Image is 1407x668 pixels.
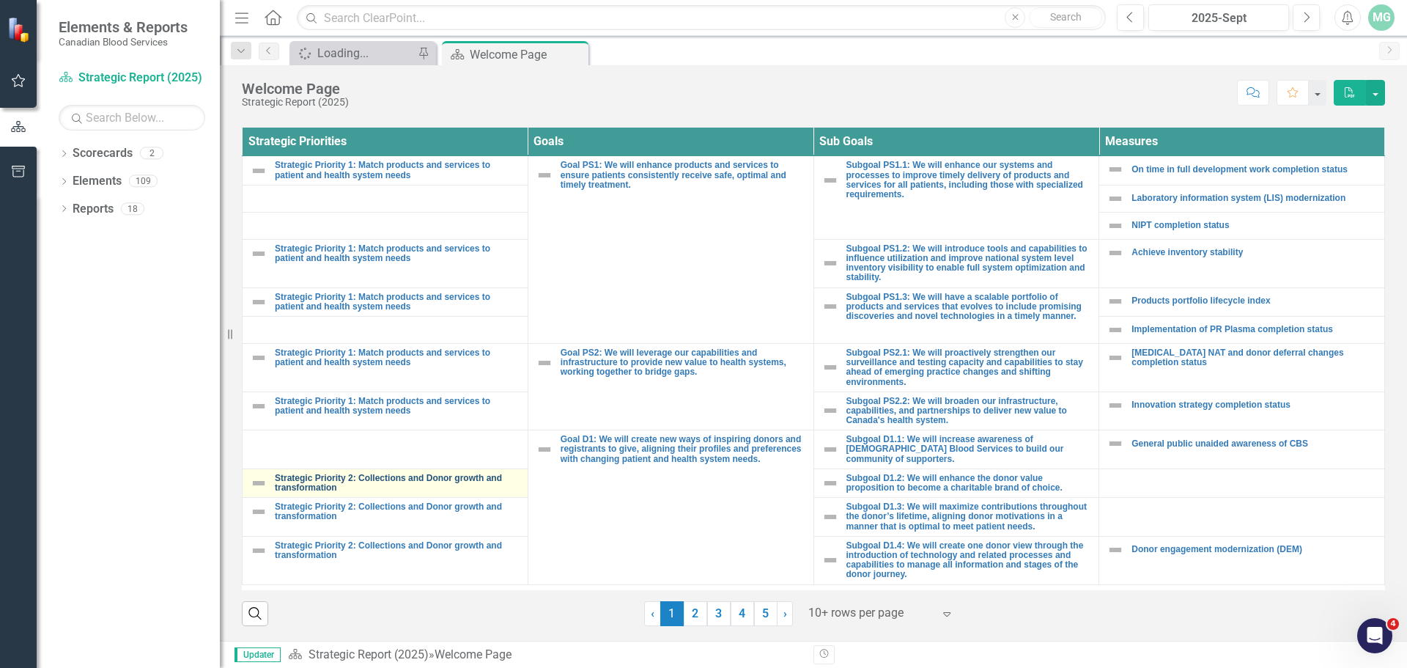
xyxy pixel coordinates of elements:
a: Elements [73,173,122,190]
img: Not Defined [1107,244,1124,262]
td: Double-Click to Edit Right Click for Context Menu [813,392,1099,430]
img: Not Defined [821,508,839,526]
a: Strategic Priority 1: Match products and services to patient and health system needs [275,348,520,367]
a: Goal PS2: We will leverage our capabilities and infrastructure to provide new value to health sys... [561,348,806,378]
img: Not Defined [1107,349,1124,367]
img: Not Defined [821,441,839,458]
a: Strategic Priority 2: Collections and Donor growth and transformation [275,541,520,560]
td: Double-Click to Edit Right Click for Context Menu [1099,287,1385,316]
div: 2 [140,147,163,160]
input: Search Below... [59,105,205,131]
img: Not Defined [821,172,839,189]
a: Loading... [293,44,414,62]
td: Double-Click to Edit Right Click for Context Menu [528,430,813,584]
img: Not Defined [536,166,553,184]
img: Not Defined [1107,190,1124,208]
a: Strategic Report (2025) [309,647,429,661]
td: Double-Click to Edit Right Click for Context Menu [813,498,1099,537]
div: Welcome Page [242,81,349,97]
td: Double-Click to Edit Right Click for Context Menu [813,287,1099,343]
img: Not Defined [250,293,267,311]
td: Double-Click to Edit Right Click for Context Menu [243,536,528,584]
img: Not Defined [821,402,839,419]
small: Canadian Blood Services [59,36,188,48]
a: On time in full development work completion status [1131,165,1377,175]
img: Not Defined [536,354,553,372]
a: Subgoal PS1.1: We will enhance our systems and processes to improve timely delivery of products a... [846,161,1092,199]
td: Double-Click to Edit Right Click for Context Menu [1099,156,1385,185]
a: Goal PS1: We will enhance products and services to ensure patients consistently receive safe, opt... [561,161,806,190]
a: Scorecards [73,145,133,162]
td: Double-Click to Edit Right Click for Context Menu [243,498,528,537]
img: Not Defined [250,245,267,263]
span: 4 [1387,618,1399,630]
a: Strategic Report (2025) [59,70,205,87]
img: Not Defined [1107,293,1124,310]
img: Not Defined [250,542,267,559]
span: 1 [660,601,684,626]
td: Double-Click to Edit Right Click for Context Menu [1099,316,1385,343]
a: Subgoal PS2.2: We will broaden our infrastructure, capabilities, and partnerships to deliver new ... [846,397,1092,426]
a: Subgoal D1.4: We will create one donor view through the introduction of technology and related pr... [846,541,1092,580]
td: Double-Click to Edit Right Click for Context Menu [243,469,528,497]
td: Double-Click to Edit Right Click for Context Menu [528,343,813,430]
a: Strategic Priority 1: Match products and services to patient and health system needs [275,244,520,263]
a: Goal D1: We will create new ways of inspiring donors and registrants to give, aligning their prof... [561,435,806,464]
a: Strategic Priority 1: Match products and services to patient and health system needs [275,161,520,180]
img: Not Defined [821,359,839,376]
td: Double-Click to Edit Right Click for Context Menu [1099,392,1385,430]
img: Not Defined [821,551,839,569]
a: Innovation strategy completion status [1131,400,1377,410]
td: Double-Click to Edit Right Click for Context Menu [813,156,1099,239]
a: 5 [754,601,778,626]
a: [MEDICAL_DATA] NAT and donor deferral changes completion status [1131,348,1377,367]
a: 3 [707,601,731,626]
button: MG [1368,4,1395,31]
span: Search [1050,11,1082,23]
img: Not Defined [1107,161,1124,178]
td: Double-Click to Edit Right Click for Context Menu [528,156,813,344]
td: Double-Click to Edit Right Click for Context Menu [813,239,1099,287]
a: Subgoal PS1.2: We will introduce tools and capabilities to influence utilization and improve nati... [846,244,1092,283]
td: Double-Click to Edit Right Click for Context Menu [243,392,528,430]
a: Strategic Priority 2: Collections and Donor growth and transformation [275,474,520,493]
img: Not Defined [250,474,267,492]
span: ‹ [651,606,654,620]
a: Donor engagement modernization (DEM) [1131,545,1377,554]
td: Double-Click to Edit Right Click for Context Menu [243,156,528,185]
img: Not Defined [821,474,839,492]
td: Double-Click to Edit Right Click for Context Menu [1099,536,1385,584]
div: Loading... [317,44,414,62]
a: Subgoal D1.3: We will maximize contributions throughout the donor’s lifetime, aligning donor moti... [846,502,1092,532]
a: Strategic Priority 1: Match products and services to patient and health system needs [275,293,520,312]
span: › [783,606,787,620]
img: Not Defined [250,349,267,367]
img: Not Defined [821,254,839,272]
img: Not Defined [250,397,267,415]
img: Not Defined [250,162,267,180]
td: Double-Click to Edit Right Click for Context Menu [813,469,1099,497]
a: Subgoal D1.2: We will enhance the donor value proposition to become a charitable brand of choice. [846,474,1092,493]
div: 109 [129,175,158,188]
a: Subgoal PS1.3: We will have a scalable portfolio of products and services that evolves to include... [846,293,1092,322]
button: Search [1029,7,1102,28]
a: Strategic Priority 2: Collections and Donor growth and transformation [275,502,520,521]
img: Not Defined [1107,541,1124,559]
img: Not Defined [1107,321,1124,339]
img: Not Defined [1107,435,1124,452]
td: Double-Click to Edit Right Click for Context Menu [1099,212,1385,239]
td: Double-Click to Edit Right Click for Context Menu [243,343,528,392]
td: Double-Click to Edit Right Click for Context Menu [1099,185,1385,212]
img: Not Defined [250,503,267,521]
td: Double-Click to Edit Right Click for Context Menu [813,343,1099,392]
span: Elements & Reports [59,18,188,36]
a: 4 [731,601,754,626]
a: 2 [684,601,707,626]
a: Reports [73,201,114,218]
div: Welcome Page [470,45,585,64]
a: NIPT completion status [1131,221,1377,230]
div: 18 [121,202,144,215]
a: Implementation of PR Plasma completion status [1131,325,1377,334]
td: Double-Click to Edit Right Click for Context Menu [1099,430,1385,469]
div: 2025-Sept [1153,10,1284,27]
